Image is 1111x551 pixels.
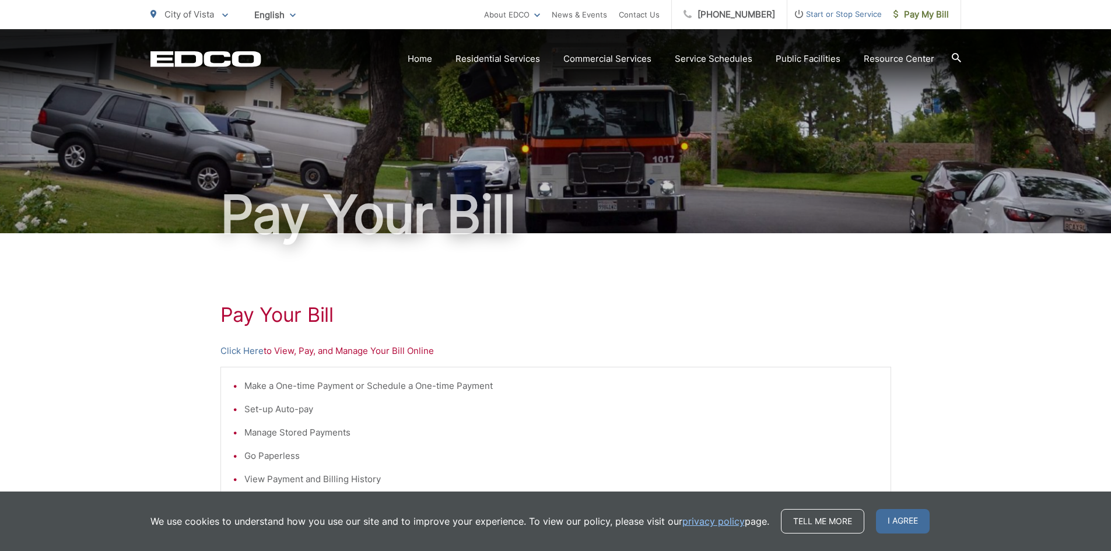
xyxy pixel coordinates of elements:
[220,344,264,358] a: Click Here
[408,52,432,66] a: Home
[150,51,261,67] a: EDCD logo. Return to the homepage.
[244,379,879,393] li: Make a One-time Payment or Schedule a One-time Payment
[864,52,934,66] a: Resource Center
[220,344,891,358] p: to View, Pay, and Manage Your Bill Online
[552,8,607,22] a: News & Events
[876,509,930,534] span: I agree
[244,472,879,486] li: View Payment and Billing History
[246,5,304,25] span: English
[244,426,879,440] li: Manage Stored Payments
[682,514,745,528] a: privacy policy
[776,52,840,66] a: Public Facilities
[150,514,769,528] p: We use cookies to understand how you use our site and to improve your experience. To view our pol...
[455,52,540,66] a: Residential Services
[244,449,879,463] li: Go Paperless
[244,402,879,416] li: Set-up Auto-pay
[563,52,651,66] a: Commercial Services
[484,8,540,22] a: About EDCO
[781,509,864,534] a: Tell me more
[675,52,752,66] a: Service Schedules
[150,185,961,244] h1: Pay Your Bill
[164,9,214,20] span: City of Vista
[220,303,891,327] h1: Pay Your Bill
[619,8,660,22] a: Contact Us
[893,8,949,22] span: Pay My Bill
